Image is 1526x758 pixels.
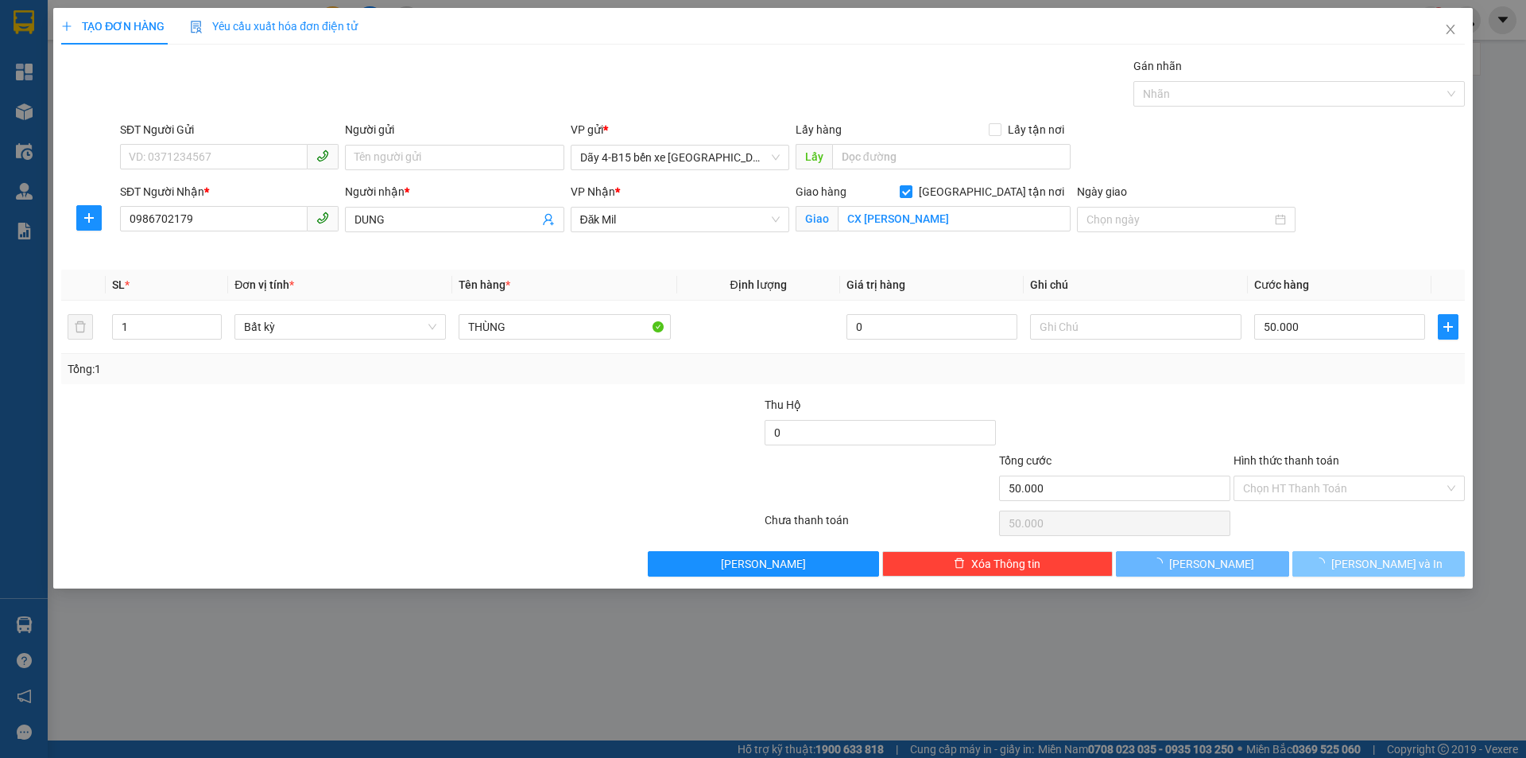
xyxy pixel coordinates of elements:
button: Close [1428,8,1473,52]
span: [PERSON_NAME] [1169,555,1254,573]
label: Gán nhãn [1133,60,1182,72]
button: [PERSON_NAME] [1116,551,1288,577]
div: Đăk Mil [186,14,297,33]
input: 0 [846,314,1017,340]
span: TT [207,74,236,102]
span: Cước hàng [1254,278,1309,291]
span: Xóa Thông tin [971,555,1040,573]
span: Giá trị hàng [846,278,905,291]
span: Dãy 4-B15 bến xe Miền Đông [580,146,780,169]
input: Dọc đường [832,144,1071,169]
span: [PERSON_NAME] [721,555,806,573]
span: Tên hàng [459,278,510,291]
span: delete [954,558,965,570]
span: Đơn vị tính [234,278,294,291]
span: Thu Hộ [765,398,801,411]
span: Lấy [796,144,832,169]
th: Ghi chú [1024,270,1248,301]
span: loading [1152,558,1169,569]
span: [PERSON_NAME] và In [1331,555,1443,573]
button: [PERSON_NAME] và In [1292,551,1465,577]
div: VP gửi [571,121,789,138]
span: [GEOGRAPHIC_DATA] tận nơi [912,183,1071,200]
span: user-add [542,213,555,226]
input: VD: Bàn, Ghế [459,314,670,340]
span: Giao [796,206,838,231]
div: Người nhận [345,183,564,200]
span: VP Nhận [571,185,615,198]
span: Giao hàng [796,185,846,198]
div: 0984366667 [186,52,297,74]
span: SL [112,278,125,291]
button: deleteXóa Thông tin [882,551,1114,577]
span: Gửi: [14,15,38,32]
button: delete [68,314,93,340]
div: Người gửi [345,121,564,138]
span: TC: [186,83,207,99]
div: Chưa thanh toán [763,511,997,539]
button: plus [1438,314,1458,340]
span: Bất kỳ [244,315,436,339]
div: SĐT Người Nhận [120,183,339,200]
span: Tổng cước [999,454,1052,467]
span: Yêu cầu xuất hóa đơn điện tử [190,20,358,33]
button: [PERSON_NAME] [648,551,879,577]
input: Ghi Chú [1030,314,1241,340]
div: Tổng: 1 [68,360,589,378]
span: plus [1439,321,1458,333]
label: Ngày giao [1077,185,1127,198]
span: Lấy hàng [796,123,842,136]
span: CR : [12,113,37,130]
div: TÂM PHÚC [186,33,297,52]
span: phone [316,212,329,224]
span: TẠO ĐƠN HÀNG [61,20,165,33]
span: Nhận: [186,15,224,32]
span: Định lượng [730,278,787,291]
span: Đăk Mil [580,208,780,231]
span: close [1444,23,1457,36]
span: Lấy tận nơi [1001,121,1071,138]
input: Giao tận nơi [838,206,1071,231]
label: Hình thức thanh toán [1234,454,1339,467]
div: 40.000 [12,111,177,130]
div: Dãy 4-B15 bến xe [GEOGRAPHIC_DATA] [14,14,175,52]
span: plus [77,212,101,224]
span: loading [1314,558,1331,569]
img: icon [190,21,203,33]
span: plus [61,21,72,32]
button: plus [76,205,102,231]
input: Ngày giao [1086,211,1272,228]
span: phone [316,150,329,162]
div: SĐT Người Gửi [120,121,339,138]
